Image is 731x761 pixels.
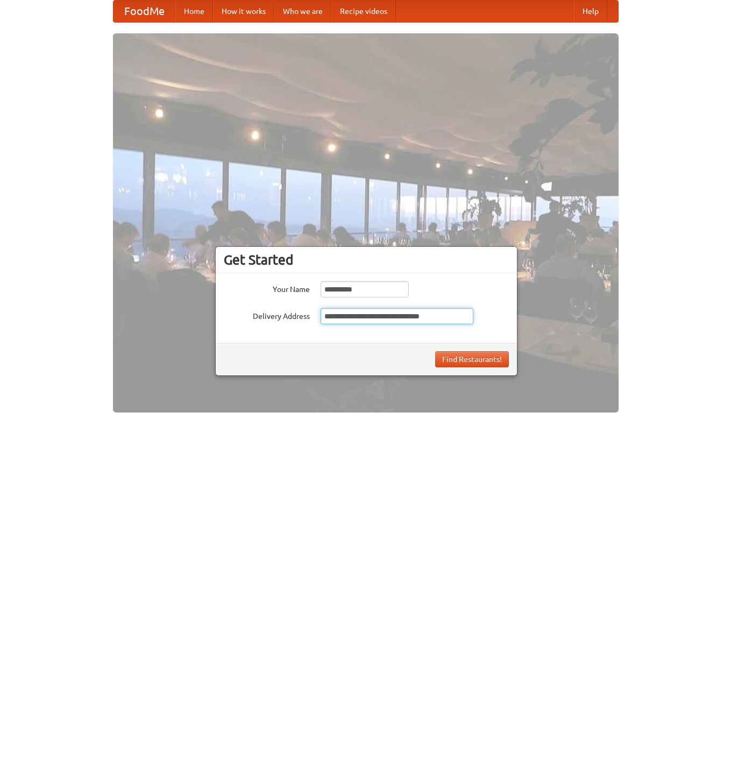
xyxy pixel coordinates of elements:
a: FoodMe [113,1,175,22]
label: Your Name [224,281,310,295]
a: Help [574,1,607,22]
a: Recipe videos [331,1,396,22]
a: Who we are [274,1,331,22]
a: How it works [213,1,274,22]
label: Delivery Address [224,308,310,322]
button: Find Restaurants! [435,351,509,367]
h3: Get Started [224,252,509,268]
a: Home [175,1,213,22]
